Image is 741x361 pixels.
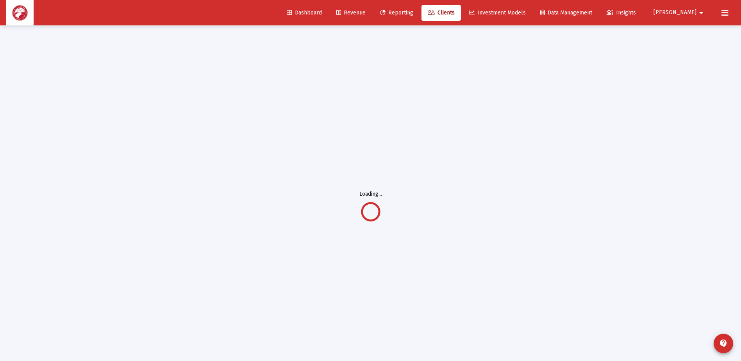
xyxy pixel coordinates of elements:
[644,5,715,20] button: [PERSON_NAME]
[330,5,372,21] a: Revenue
[428,9,455,16] span: Clients
[280,5,328,21] a: Dashboard
[374,5,420,21] a: Reporting
[600,5,642,21] a: Insights
[12,5,28,21] img: Dashboard
[336,9,366,16] span: Revenue
[463,5,532,21] a: Investment Models
[696,5,706,21] mat-icon: arrow_drop_down
[380,9,413,16] span: Reporting
[654,9,696,16] span: [PERSON_NAME]
[540,9,592,16] span: Data Management
[719,339,728,348] mat-icon: contact_support
[421,5,461,21] a: Clients
[534,5,598,21] a: Data Management
[607,9,636,16] span: Insights
[287,9,322,16] span: Dashboard
[469,9,526,16] span: Investment Models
